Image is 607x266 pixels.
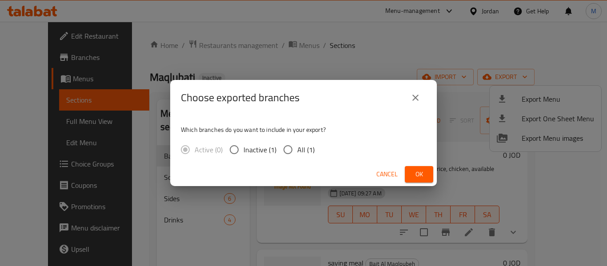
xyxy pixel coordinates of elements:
[412,169,426,180] span: Ok
[376,169,398,180] span: Cancel
[244,144,276,155] span: Inactive (1)
[373,166,401,183] button: Cancel
[405,87,426,108] button: close
[297,144,315,155] span: All (1)
[181,91,300,105] h2: Choose exported branches
[195,144,223,155] span: Active (0)
[405,166,433,183] button: Ok
[181,125,426,134] p: Which branches do you want to include in your export?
